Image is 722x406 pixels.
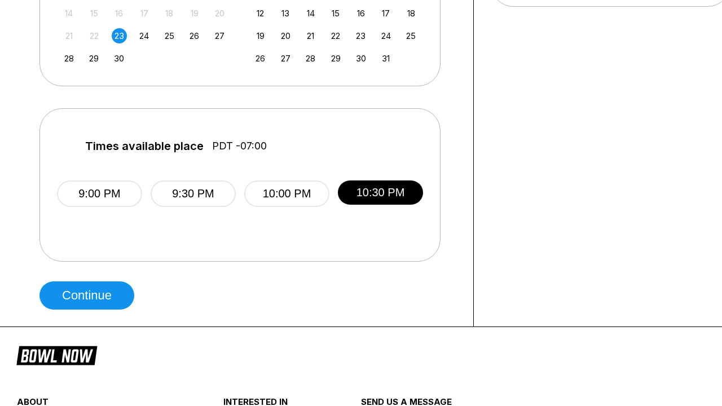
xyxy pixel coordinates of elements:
[137,6,152,21] div: Not available Wednesday, September 17th, 2025
[85,140,204,152] span: Times available place
[137,28,152,43] div: Choose Wednesday, September 24th, 2025
[353,28,368,43] div: Choose Thursday, October 23rd, 2025
[378,6,394,21] div: Choose Friday, October 17th, 2025
[378,28,394,43] div: Choose Friday, October 24th, 2025
[403,6,419,21] div: Choose Saturday, October 18th, 2025
[328,28,344,43] div: Choose Wednesday, October 22nd, 2025
[61,6,77,21] div: Not available Sunday, September 14th, 2025
[112,28,127,43] div: Choose Tuesday, September 23rd, 2025
[303,28,318,43] div: Choose Tuesday, October 21st, 2025
[57,180,142,207] button: 9:00 PM
[61,28,77,43] div: Not available Sunday, September 21st, 2025
[278,51,293,66] div: Choose Monday, October 27th, 2025
[39,281,134,310] button: Continue
[278,6,293,21] div: Choose Monday, October 13th, 2025
[253,6,268,21] div: Choose Sunday, October 12th, 2025
[303,51,318,66] div: Choose Tuesday, October 28th, 2025
[403,28,419,43] div: Choose Saturday, October 25th, 2025
[212,140,267,152] span: PDT -07:00
[378,51,394,66] div: Choose Friday, October 31st, 2025
[328,51,344,66] div: Choose Wednesday, October 29th, 2025
[61,51,77,66] div: Choose Sunday, September 28th, 2025
[151,180,236,207] button: 9:30 PM
[162,6,177,21] div: Not available Thursday, September 18th, 2025
[187,6,202,21] div: Not available Friday, September 19th, 2025
[353,51,368,66] div: Choose Thursday, October 30th, 2025
[212,28,227,43] div: Choose Saturday, September 27th, 2025
[86,51,102,66] div: Choose Monday, September 29th, 2025
[278,28,293,43] div: Choose Monday, October 20th, 2025
[253,28,268,43] div: Choose Sunday, October 19th, 2025
[244,180,329,207] button: 10:00 PM
[112,51,127,66] div: Choose Tuesday, September 30th, 2025
[303,6,318,21] div: Choose Tuesday, October 14th, 2025
[112,6,127,21] div: Not available Tuesday, September 16th, 2025
[86,28,102,43] div: Not available Monday, September 22nd, 2025
[253,51,268,66] div: Choose Sunday, October 26th, 2025
[212,6,227,21] div: Not available Saturday, September 20th, 2025
[353,6,368,21] div: Choose Thursday, October 16th, 2025
[86,6,102,21] div: Not available Monday, September 15th, 2025
[328,6,344,21] div: Choose Wednesday, October 15th, 2025
[187,28,202,43] div: Choose Friday, September 26th, 2025
[162,28,177,43] div: Choose Thursday, September 25th, 2025
[338,180,423,205] button: 10:30 PM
